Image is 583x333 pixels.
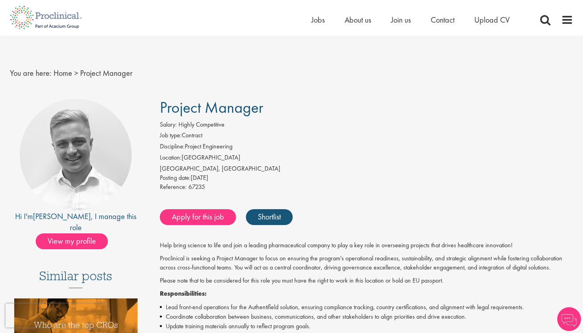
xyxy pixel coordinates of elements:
[36,235,116,245] a: View my profile
[160,276,573,285] p: Please note that to be considered for this role you must have the right to work in this location ...
[33,211,91,221] a: [PERSON_NAME]
[160,173,191,182] span: Posting date:
[74,68,78,78] span: >
[345,15,371,25] a: About us
[160,254,573,272] p: Proclinical is seeking a Project Manager to focus on ensuring the program's operational readiness...
[160,153,182,162] label: Location:
[160,209,236,225] a: Apply for this job
[160,289,207,298] strong: Responsibilities:
[160,302,573,312] li: Lead front-end operations for the Authentifield solution, ensuring compliance tracking, country c...
[80,68,132,78] span: Project Manager
[10,68,52,78] span: You are here:
[160,173,573,183] div: [DATE]
[391,15,411,25] a: Join us
[10,211,142,233] div: Hi I'm , I manage this role
[160,183,187,192] label: Reference:
[311,15,325,25] a: Jobs
[54,68,72,78] a: breadcrumb link
[160,321,573,331] li: Update training materials annually to reflect program goals.
[160,97,263,117] span: Project Manager
[20,99,132,211] img: imeage of recruiter Joshua Bye
[474,15,510,25] a: Upload CV
[39,269,112,288] h3: Similar posts
[160,142,185,151] label: Discipline:
[160,153,573,164] li: [GEOGRAPHIC_DATA]
[160,164,573,173] div: [GEOGRAPHIC_DATA], [GEOGRAPHIC_DATA]
[160,312,573,321] li: Coordinate collaboration between business, communications, and other stakeholders to align priori...
[160,131,182,140] label: Job type:
[160,131,573,142] li: Contract
[178,120,224,129] span: Highly Competitive
[557,307,581,331] img: Chatbot
[431,15,455,25] a: Contact
[6,304,107,327] iframe: reCAPTCHA
[160,241,573,250] p: Help bring science to life and join a leading pharmaceutical company to play a key role in overse...
[188,183,205,191] span: 67235
[160,120,177,129] label: Salary:
[246,209,293,225] a: Shortlist
[36,233,108,249] span: View my profile
[160,142,573,153] li: Project Engineering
